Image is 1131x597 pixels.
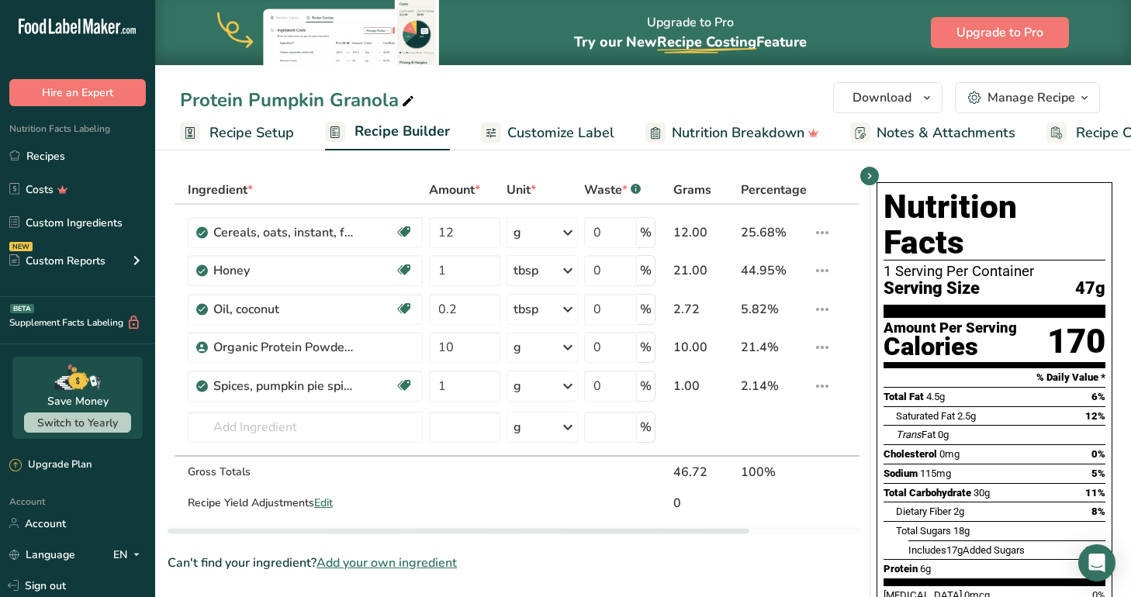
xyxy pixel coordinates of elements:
[213,223,353,242] div: Cereals, oats, instant, fortified, plain, dry
[953,506,964,517] span: 2g
[514,261,538,280] div: tbsp
[180,116,294,150] a: Recipe Setup
[514,377,521,395] div: g
[741,377,807,395] div: 2.14%
[507,181,536,199] span: Unit
[1085,410,1105,422] span: 12%
[47,393,109,409] div: Save Money
[741,223,807,242] div: 25.68%
[209,123,294,143] span: Recipe Setup
[850,116,1015,150] a: Notes & Attachments
[188,495,424,511] div: Recipe Yield Adjustments
[896,429,936,440] span: Fat
[987,88,1075,107] div: Manage Recipe
[9,253,105,269] div: Custom Reports
[188,464,424,480] div: Gross Totals
[213,261,353,280] div: Honey
[946,544,963,556] span: 17g
[974,487,990,499] span: 30g
[113,545,146,564] div: EN
[884,487,971,499] span: Total Carbohydrate
[1078,544,1115,581] div: Open Intercom Messenger
[355,121,450,142] span: Recipe Builder
[920,468,951,479] span: 115mg
[9,79,146,106] button: Hire an Expert
[188,412,424,443] input: Add Ingredient
[884,321,1017,336] div: Amount Per Serving
[741,300,807,319] div: 5.82%
[574,33,807,51] span: Try our New Feature
[908,544,1025,556] span: Includes Added Sugars
[1075,279,1105,298] span: 47g
[884,468,918,479] span: Sodium
[514,300,538,319] div: tbsp
[316,554,457,572] span: Add your own ingredient
[673,463,735,481] div: 46.72
[314,495,333,510] span: Edit
[1091,506,1105,517] span: 8%
[956,23,1043,42] span: Upgrade to Pro
[896,429,922,440] i: Trans
[896,525,951,537] span: Total Sugars
[884,336,1017,358] div: Calories
[37,416,118,430] span: Switch to Yearly
[673,181,711,199] span: Grams
[884,264,1105,279] div: 1 Serving Per Container
[213,377,353,395] div: Spices, pumpkin pie spice
[325,114,450,151] a: Recipe Builder
[833,82,942,113] button: Download
[429,181,480,199] span: Amount
[24,412,131,433] button: Switch to Yearly
[1091,448,1105,460] span: 0%
[1085,487,1105,499] span: 11%
[673,338,735,357] div: 10.00
[673,494,735,512] div: 0
[584,181,641,199] div: Waste
[673,223,735,242] div: 12.00
[741,261,807,280] div: 44.95%
[741,181,807,199] span: Percentage
[1047,321,1105,362] div: 170
[931,17,1069,48] button: Upgrade to Pro
[896,410,955,422] span: Saturated Fat
[507,123,614,143] span: Customize Label
[853,88,911,107] span: Download
[514,338,521,357] div: g
[884,189,1105,261] h1: Nutrition Facts
[1091,468,1105,479] span: 5%
[1091,391,1105,402] span: 6%
[673,300,735,319] div: 2.72
[180,86,417,114] div: Protein Pumpkin Granola
[672,123,804,143] span: Nutrition Breakdown
[9,242,33,251] div: NEW
[9,541,75,568] a: Language
[673,377,735,395] div: 1.00
[920,563,931,575] span: 6g
[9,457,92,473] div: Upgrade Plan
[884,391,924,402] span: Total Fat
[657,33,756,51] span: Recipe Costing
[168,554,860,572] div: Can't find your ingredient?
[926,391,945,402] span: 4.5g
[673,261,735,280] div: 21.00
[884,279,980,298] span: Serving Size
[514,418,521,437] div: g
[884,563,918,575] span: Protein
[213,300,353,319] div: Oil, coconut
[574,1,807,65] div: Upgrade to Pro
[953,525,970,537] span: 18g
[188,181,253,199] span: Ingredient
[884,368,1105,387] section: % Daily Value *
[877,123,1015,143] span: Notes & Attachments
[741,338,807,357] div: 21.4%
[514,223,521,242] div: g
[896,506,951,517] span: Dietary Fiber
[213,338,353,357] div: Organic Protein Powder vanilla
[938,429,949,440] span: 0g
[741,463,807,481] div: 100%
[955,82,1100,113] button: Manage Recipe
[884,448,937,460] span: Cholesterol
[957,410,976,422] span: 2.5g
[645,116,819,150] a: Nutrition Breakdown
[10,304,34,313] div: BETA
